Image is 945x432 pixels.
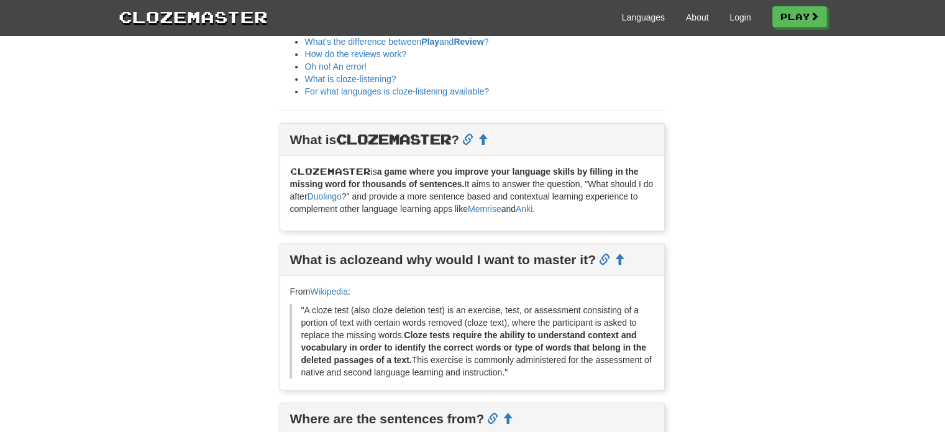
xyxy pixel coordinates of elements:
a: Permalink [599,254,610,267]
a: For what languages is cloze-listening available? [304,86,489,96]
span: Clozemaster [290,166,370,177]
a: Login [729,11,751,24]
a: What's the difference betweenPlayandReview? [304,37,488,47]
div: "A cloze test (also cloze deletion test) is an exercise, test, or assessment consisting of a port... [290,304,655,379]
a: Languages [622,11,665,24]
b: a game where you improve your language skills by filling in the missing word for thousands of sen... [290,167,638,189]
a: Permalink [462,134,473,147]
a: Memrise [468,204,501,214]
p: is It aims to answer the question, "What should I do after ?" and provide a more sentence based a... [290,165,655,215]
a: Play [772,6,827,27]
div: What is a and why would I want to master it? [280,244,664,276]
strong: Play [421,37,439,47]
a: Anki [516,204,532,214]
span: Clozemaster [336,131,451,147]
p: From : [290,285,655,298]
a: Clozemaster [119,5,268,28]
div: What is ? [280,124,664,156]
a: Wikipedia [310,287,348,296]
a: Oh no! An error! [304,62,367,71]
a: Permalink [487,413,498,426]
strong: cloze [347,252,380,267]
strong: Review [454,37,483,47]
a: What is cloze-listening? [304,74,396,84]
strong: Cloze tests require the ability to understand context and vocabulary in order to identify the cor... [301,330,646,365]
a: About [686,11,709,24]
a: Duolingo [308,191,342,201]
a: How do the reviews work? [304,49,406,59]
